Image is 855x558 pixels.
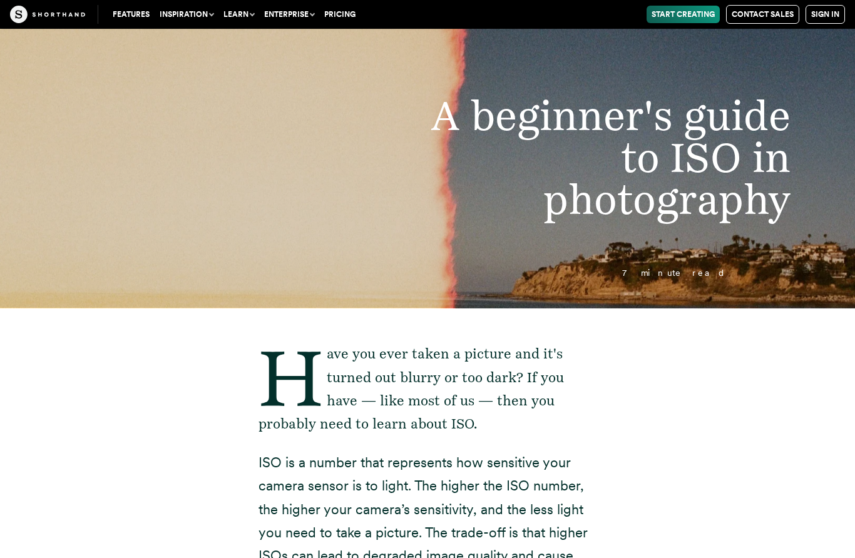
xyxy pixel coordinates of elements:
[108,6,155,23] a: Features
[155,6,218,23] button: Inspiration
[259,6,319,23] button: Enterprise
[726,5,799,24] a: Contact Sales
[363,94,816,220] h1: A beginner's guide to ISO in photography
[647,6,720,23] a: Start Creating
[319,6,361,23] a: Pricing
[806,5,845,24] a: Sign in
[10,6,85,23] img: The Craft
[218,6,259,23] button: Learn
[259,342,596,436] p: Have you ever taken a picture and it's turned out blurry or too dark? If you have — like most of ...
[104,268,750,278] p: 7 minute read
